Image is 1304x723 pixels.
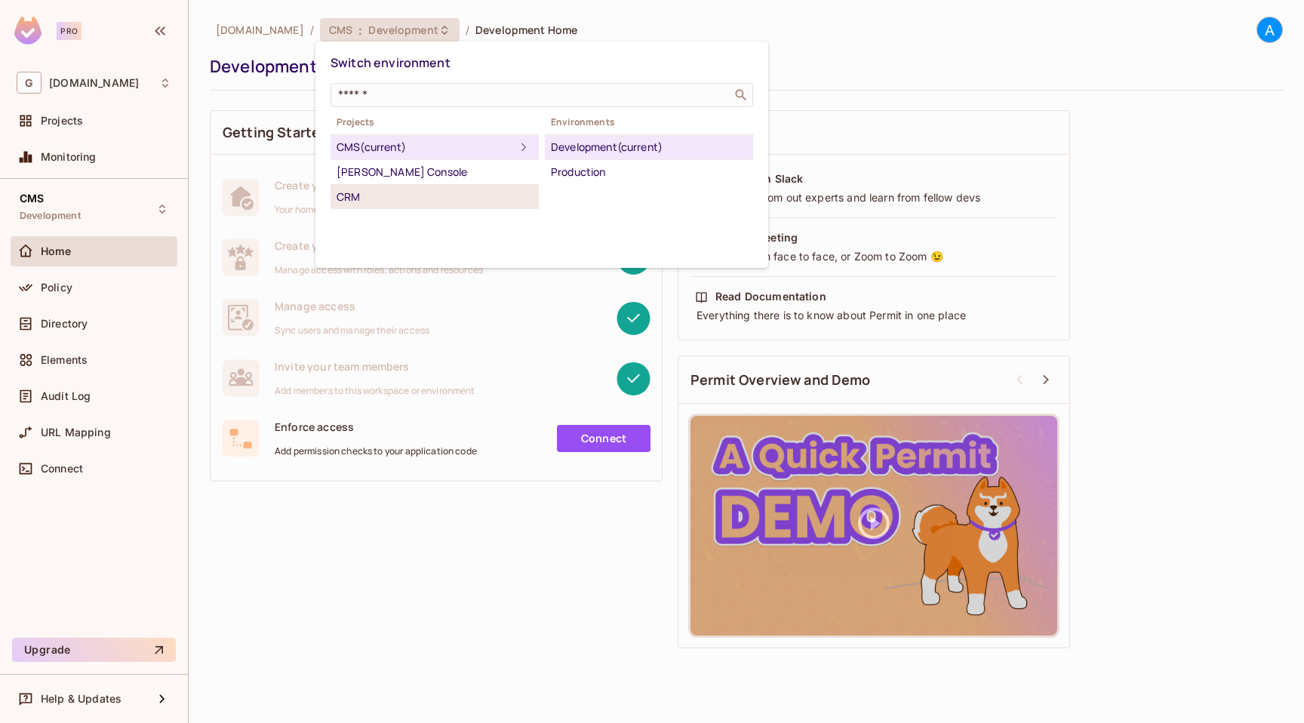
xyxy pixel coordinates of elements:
[545,116,753,128] span: Environments
[551,163,747,181] div: Production
[337,138,515,156] div: CMS (current)
[337,188,533,206] div: CRM
[331,116,539,128] span: Projects
[551,138,747,156] div: Development (current)
[337,163,533,181] div: [PERSON_NAME] Console
[331,54,451,71] span: Switch environment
